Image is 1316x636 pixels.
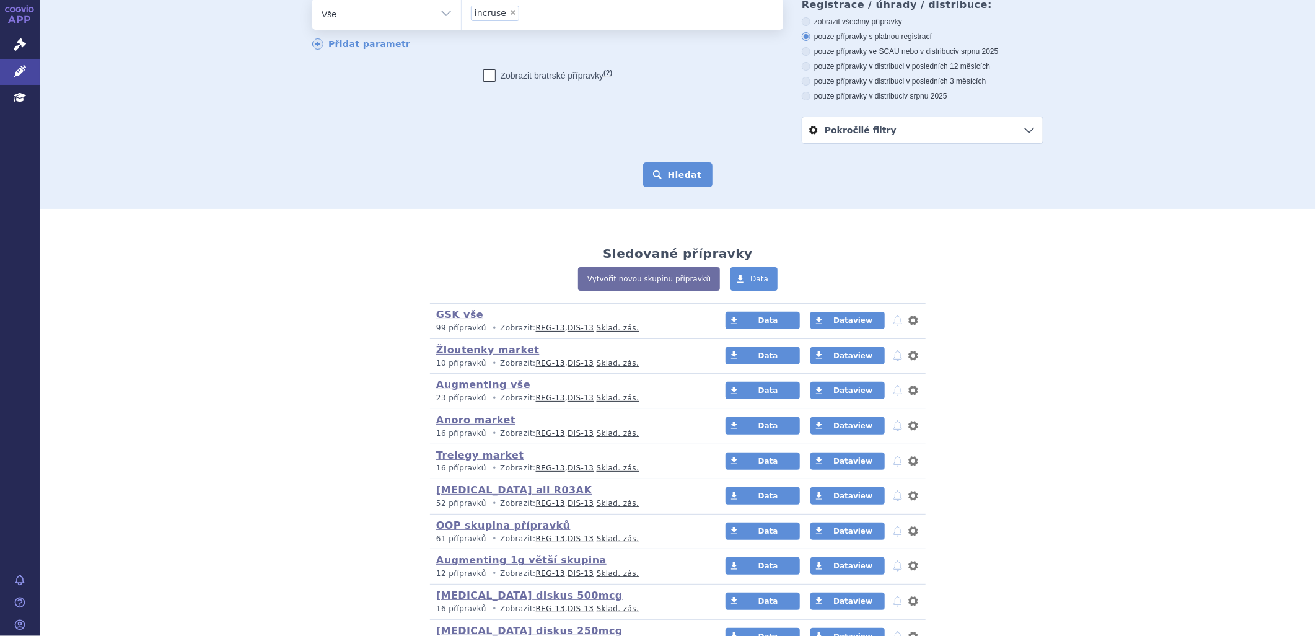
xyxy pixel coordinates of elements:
a: Sklad. zás. [597,324,639,332]
button: nastavení [907,594,919,609]
a: DIS-13 [568,394,594,402]
a: Sklad. zás. [597,534,639,543]
label: pouze přípravky s platnou registrací [802,32,1043,42]
span: Data [750,275,768,283]
span: 52 přípravků [436,499,486,508]
button: notifikace [892,488,904,503]
a: Dataview [810,593,885,610]
button: notifikace [892,524,904,539]
span: × [509,9,517,16]
button: nastavení [907,418,919,433]
a: REG-13 [536,359,565,368]
label: Zobrazit bratrské přípravky [483,69,613,82]
a: Data [726,417,800,435]
p: Zobrazit: , [436,358,702,369]
span: 99 přípravků [436,324,486,332]
span: Data [758,351,778,360]
button: nastavení [907,313,919,328]
a: Sklad. zás. [597,604,639,613]
a: Data [726,312,800,329]
span: 16 přípravků [436,429,486,438]
abbr: (?) [603,69,612,77]
button: notifikace [892,348,904,363]
p: Zobrazit: , [436,428,702,439]
span: Dataview [833,597,872,606]
a: Dataview [810,382,885,399]
a: OOP skupina přípravků [436,519,571,531]
i: • [489,463,500,474]
a: Vytvořit novou skupinu přípravků [578,267,720,291]
span: v srpnu 2025 [904,92,947,100]
button: nastavení [907,524,919,539]
h2: Sledované přípravky [603,246,753,261]
p: Zobrazit: , [436,323,702,333]
input: incruse [523,5,575,20]
label: zobrazit všechny přípravky [802,17,1043,27]
a: Augmenting 1g větší skupina [436,554,607,566]
a: Přidat parametr [312,38,411,50]
label: pouze přípravky v distribuci v posledních 12 měsících [802,61,1043,71]
a: Pokročilé filtry [802,117,1043,143]
span: Data [758,527,778,536]
a: DIS-13 [568,604,594,613]
a: Sklad. zás. [597,429,639,438]
button: nastavení [907,559,919,573]
i: • [489,534,500,544]
a: REG-13 [536,429,565,438]
a: DIS-13 [568,324,594,332]
label: pouze přípravky ve SCAU nebo v distribuci [802,46,1043,56]
a: [MEDICAL_DATA] all R03AK [436,484,592,496]
i: • [489,428,500,439]
span: Data [758,492,778,500]
span: 12 přípravků [436,569,486,578]
button: notifikace [892,418,904,433]
a: Data [726,593,800,610]
a: Data [726,453,800,470]
a: Žloutenky market [436,344,539,356]
span: Dataview [833,492,872,500]
a: REG-13 [536,569,565,578]
i: • [489,358,500,369]
span: incruse [475,9,506,17]
a: Data [730,267,778,291]
span: Data [758,562,778,570]
span: Data [758,597,778,606]
a: Data [726,347,800,364]
a: Sklad. zás. [597,499,639,508]
label: pouze přípravky v distribuci v posledních 3 měsících [802,76,1043,86]
span: 16 přípravků [436,464,486,472]
a: Data [726,557,800,575]
button: nastavení [907,383,919,398]
a: Augmenting vše [436,379,530,391]
span: Dataview [833,386,872,395]
a: Sklad. zás. [597,464,639,472]
a: Dataview [810,417,885,435]
a: DIS-13 [568,464,594,472]
span: Data [758,316,778,325]
p: Zobrazit: , [436,568,702,579]
button: Hledat [643,162,713,187]
span: Dataview [833,527,872,536]
a: Dataview [810,312,885,329]
span: Dataview [833,316,872,325]
span: Dataview [833,562,872,570]
button: nastavení [907,488,919,503]
a: Dataview [810,557,885,575]
button: nastavení [907,348,919,363]
button: nastavení [907,454,919,469]
i: • [489,568,500,579]
span: 10 přípravků [436,359,486,368]
a: Data [726,487,800,505]
a: DIS-13 [568,429,594,438]
span: 23 přípravků [436,394,486,402]
span: Data [758,386,778,395]
span: v srpnu 2025 [955,47,998,56]
p: Zobrazit: , [436,604,702,614]
a: Trelegy market [436,449,524,461]
p: Zobrazit: , [436,463,702,474]
span: Dataview [833,457,872,466]
span: Dataview [833,422,872,430]
a: Dataview [810,347,885,364]
a: REG-13 [536,324,565,332]
i: • [489,604,500,614]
